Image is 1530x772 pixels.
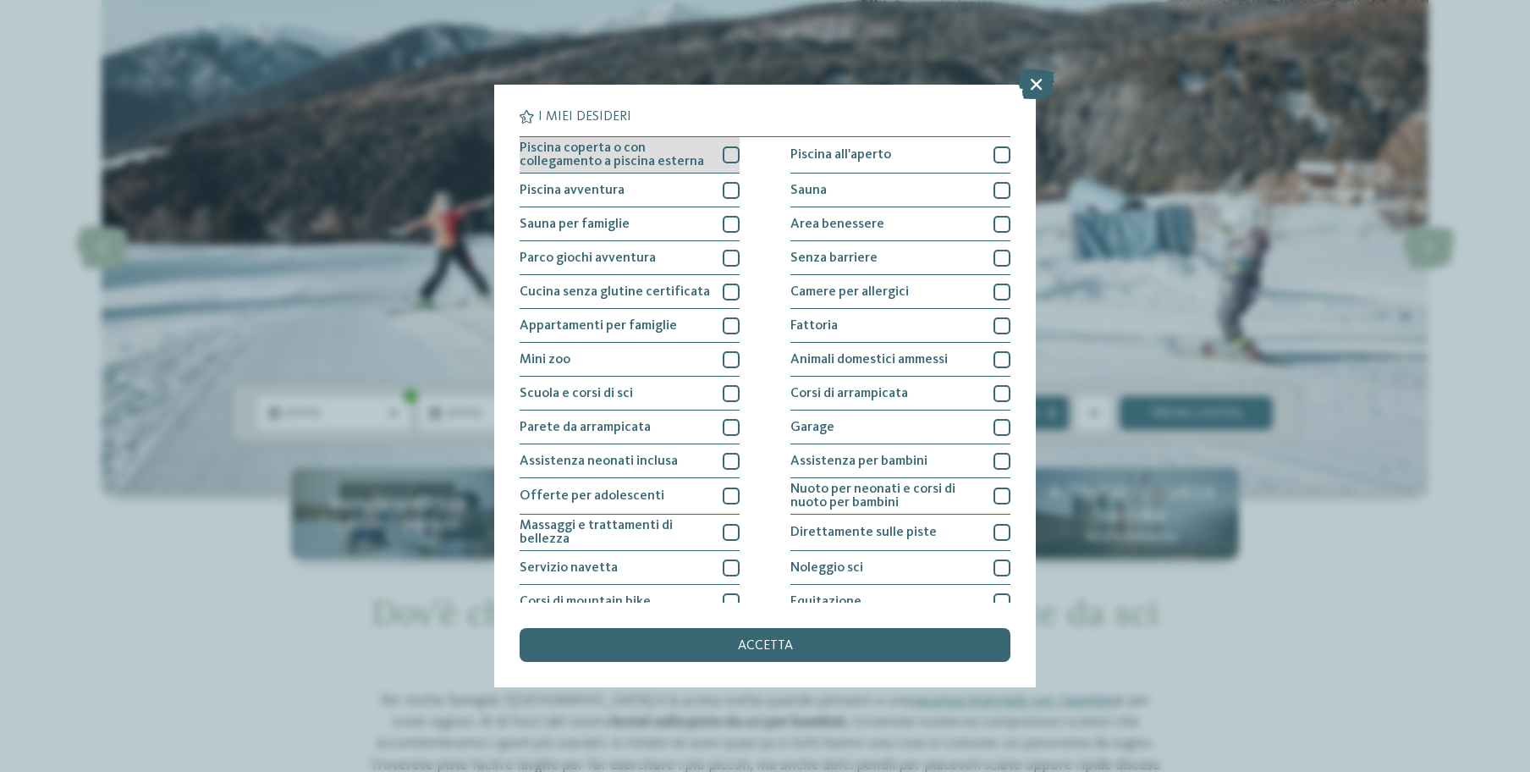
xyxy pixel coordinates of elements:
span: Fattoria [790,319,838,333]
span: Cucina senza glutine certificata [520,285,710,299]
span: Garage [790,421,834,434]
span: Scuola e corsi di sci [520,387,633,400]
span: Noleggio sci [790,561,863,575]
span: Camere per allergici [790,285,909,299]
span: Piscina coperta o con collegamento a piscina esterna [520,141,710,168]
span: Nuoto per neonati e corsi di nuoto per bambini [790,482,981,510]
span: Piscina all'aperto [790,148,891,162]
span: accetta [738,639,793,653]
span: Offerte per adolescenti [520,489,664,503]
span: Mini zoo [520,353,570,367]
span: Massaggi e trattamenti di bellezza [520,519,710,546]
span: Equitazione [790,595,861,609]
span: Senza barriere [790,251,878,265]
span: Animali domestici ammessi [790,353,948,367]
span: Sauna per famiglie [520,218,630,231]
span: Servizio navetta [520,561,618,575]
span: Area benessere [790,218,884,231]
span: Piscina avventura [520,184,625,197]
span: Assistenza neonati inclusa [520,455,678,468]
span: Parete da arrampicata [520,421,651,434]
span: Corsi di arrampicata [790,387,908,400]
span: Parco giochi avventura [520,251,656,265]
span: Sauna [790,184,827,197]
span: Appartamenti per famiglie [520,319,677,333]
span: Assistenza per bambini [790,455,927,468]
span: I miei desideri [538,110,631,124]
span: Corsi di mountain bike [520,595,651,609]
span: Direttamente sulle piste [790,526,937,539]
